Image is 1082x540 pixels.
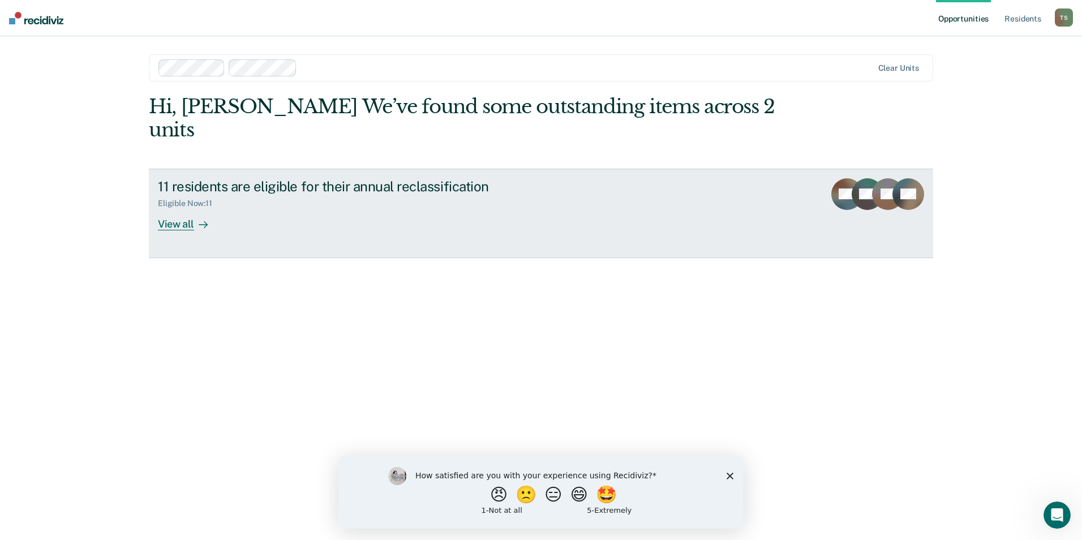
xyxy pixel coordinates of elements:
div: 11 residents are eligible for their annual reclassification [158,178,555,195]
div: Clear units [878,63,920,73]
iframe: Survey by Kim from Recidiviz [338,456,744,529]
iframe: Intercom live chat [1044,502,1071,529]
a: 11 residents are eligible for their annual reclassificationEligible Now:11View all [149,169,933,258]
div: T S [1055,8,1073,27]
div: Hi, [PERSON_NAME] We’ve found some outstanding items across 2 units [149,95,776,142]
img: Recidiviz [9,12,63,24]
button: TS [1055,8,1073,27]
div: View all [158,208,221,230]
div: Eligible Now : 11 [158,199,221,208]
